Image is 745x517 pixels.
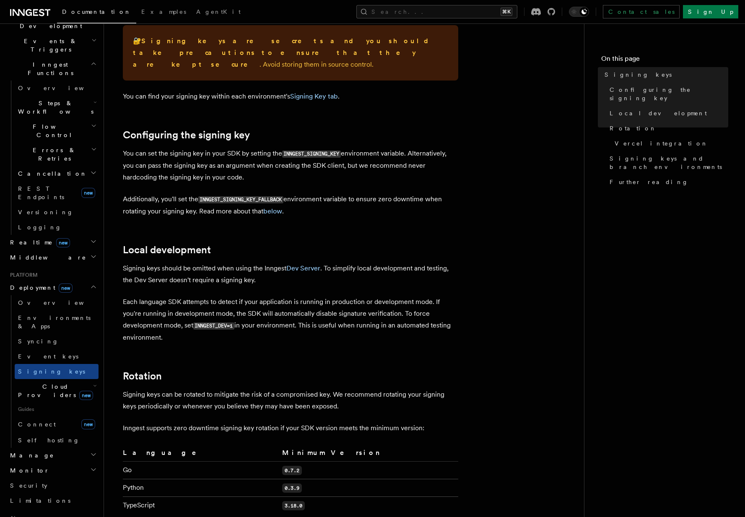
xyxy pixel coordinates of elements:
[7,238,70,247] span: Realtime
[290,92,338,100] a: Signing Key tab
[282,501,305,510] code: 3.18.0
[7,272,38,278] span: Platform
[123,447,279,462] th: Language
[15,334,99,349] a: Syncing
[683,5,738,18] a: Sign Up
[282,483,302,493] code: 0.3.9
[15,181,99,205] a: REST Endpointsnew
[15,433,99,448] a: Self hosting
[611,136,728,151] a: Vercel integration
[7,493,99,508] a: Limitations
[18,224,62,231] span: Logging
[15,379,99,403] button: Cloud Providersnew
[79,391,93,400] span: new
[569,7,589,17] button: Toggle dark mode
[7,280,99,295] button: Deploymentnew
[282,151,341,158] code: INNGEST_SIGNING_KEY
[356,5,517,18] button: Search...⌘K
[123,193,458,217] p: Additionally, you'll set the environment variable to ensure zero downtime when rotating your sign...
[196,8,241,15] span: AgentKit
[18,85,104,91] span: Overview
[18,338,59,345] span: Syncing
[7,250,99,265] button: Middleware
[606,121,728,136] a: Rotation
[15,96,99,119] button: Steps & Workflows
[15,364,99,379] a: Signing keys
[15,295,99,310] a: Overview
[610,109,707,117] span: Local development
[15,416,99,433] a: Connectnew
[15,99,93,116] span: Steps & Workflows
[123,389,458,412] p: Signing keys can be rotated to mitigate the risk of a compromised key. We recommend rotating your...
[133,35,448,70] p: 🔐 . Avoid storing them in source control.
[18,314,91,330] span: Environments & Apps
[141,8,186,15] span: Examples
[7,463,99,478] button: Monitor
[7,57,99,81] button: Inngest Functions
[56,238,70,247] span: new
[7,283,73,292] span: Deployment
[606,151,728,174] a: Signing keys and branch environments
[15,146,91,163] span: Errors & Retries
[10,497,70,504] span: Limitations
[610,86,728,102] span: Configuring the signing key
[81,419,95,429] span: new
[15,382,93,399] span: Cloud Providers
[18,437,80,444] span: Self hosting
[193,322,234,330] code: INNGEST_DEV=1
[62,8,131,15] span: Documentation
[7,295,99,448] div: Deploymentnew
[7,253,86,262] span: Middleware
[123,422,458,434] p: Inngest supports zero downtime signing key rotation if your SDK version meets the minimum version:
[7,34,99,57] button: Events & Triggers
[7,37,91,54] span: Events & Triggers
[15,122,91,139] span: Flow Control
[123,244,211,256] a: Local development
[123,370,162,382] a: Rotation
[7,60,91,77] span: Inngest Functions
[610,154,728,171] span: Signing keys and branch environments
[123,462,279,479] td: Go
[15,403,99,416] span: Guides
[15,166,99,181] button: Cancellation
[601,54,728,67] h4: On this page
[7,478,99,493] a: Security
[18,368,85,375] span: Signing keys
[615,139,708,148] span: Vercel integration
[7,451,54,460] span: Manage
[18,299,104,306] span: Overview
[7,448,99,463] button: Manage
[603,5,680,18] a: Contact sales
[123,296,458,343] p: Each language SDK attempts to detect if your application is running in production or development ...
[123,479,279,497] td: Python
[279,447,458,462] th: Minimum Version
[136,3,191,23] a: Examples
[10,482,47,489] span: Security
[123,148,458,183] p: You can set the signing key in your SDK by setting the environment variable. Alternatively, you c...
[18,353,78,360] span: Event keys
[15,310,99,334] a: Environments & Apps
[15,220,99,235] a: Logging
[81,188,95,198] span: new
[15,205,99,220] a: Versioning
[606,174,728,190] a: Further reading
[606,106,728,121] a: Local development
[601,67,728,82] a: Signing keys
[123,129,250,141] a: Configuring the signing key
[610,124,657,132] span: Rotation
[18,421,56,428] span: Connect
[282,466,302,475] code: 0.7.2
[15,169,87,178] span: Cancellation
[263,207,282,215] a: below
[15,143,99,166] button: Errors & Retries
[605,70,672,79] span: Signing keys
[123,262,458,286] p: Signing keys should be omitted when using the Inngest . To simplify local development and testing...
[57,3,136,23] a: Documentation
[7,466,49,475] span: Monitor
[7,235,99,250] button: Realtimenew
[606,82,728,106] a: Configuring the signing key
[7,81,99,235] div: Inngest Functions
[501,8,512,16] kbd: ⌘K
[123,497,279,514] td: TypeScript
[15,81,99,96] a: Overview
